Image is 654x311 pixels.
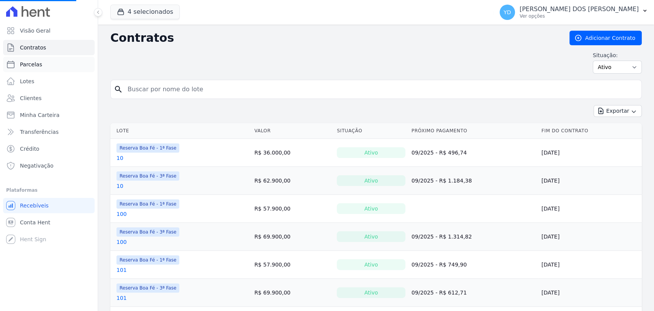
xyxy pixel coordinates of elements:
[411,178,472,184] a: 09/2025 - R$ 1.184,38
[3,40,95,55] a: Contratos
[503,10,511,15] span: YD
[123,82,638,97] input: Buscar por nome do lote
[20,77,34,85] span: Lotes
[116,199,179,209] span: Reserva Boa Fé - 1ª Fase
[538,251,642,279] td: [DATE]
[3,141,95,156] a: Crédito
[20,27,51,35] span: Visão Geral
[337,147,405,158] div: Ativo
[116,182,123,190] a: 10
[3,198,95,213] a: Recebíveis
[3,215,95,230] a: Conta Hent
[251,123,334,139] th: Valor
[3,124,95,140] a: Transferências
[493,2,654,23] button: YD [PERSON_NAME] DOS [PERSON_NAME] Ver opções
[593,105,642,117] button: Exportar
[251,139,334,167] td: R$ 36.000,00
[110,5,180,19] button: 4 selecionados
[20,145,39,153] span: Crédito
[20,44,46,51] span: Contratos
[411,290,467,296] a: 09/2025 - R$ 612,71
[538,139,642,167] td: [DATE]
[593,51,642,59] label: Situação:
[20,128,59,136] span: Transferências
[3,23,95,38] a: Visão Geral
[251,251,334,279] td: R$ 57.900,00
[116,294,127,302] a: 101
[3,158,95,173] a: Negativação
[116,266,127,274] a: 101
[538,195,642,223] td: [DATE]
[337,203,405,214] div: Ativo
[116,154,123,162] a: 10
[538,279,642,307] td: [DATE]
[337,231,405,242] div: Ativo
[20,61,42,68] span: Parcelas
[6,186,92,195] div: Plataformas
[411,262,467,268] a: 09/2025 - R$ 749,90
[411,234,472,240] a: 09/2025 - R$ 1.314,82
[251,223,334,251] td: R$ 69.900,00
[520,5,639,13] p: [PERSON_NAME] DOS [PERSON_NAME]
[538,123,642,139] th: Fim do Contrato
[337,175,405,186] div: Ativo
[538,167,642,195] td: [DATE]
[20,219,50,226] span: Conta Hent
[116,227,179,237] span: Reserva Boa Fé - 3ª Fase
[110,123,251,139] th: Lote
[251,279,334,307] td: R$ 69.900,00
[116,283,179,293] span: Reserva Boa Fé - 3ª Fase
[20,162,54,169] span: Negativação
[337,259,405,270] div: Ativo
[3,74,95,89] a: Lotes
[116,210,127,218] a: 100
[116,143,179,153] span: Reserva Boa Fé - 1ª Fase
[337,287,405,298] div: Ativo
[116,255,179,265] span: Reserva Boa Fé - 1ª Fase
[3,91,95,106] a: Clientes
[116,171,179,181] span: Reserva Boa Fé - 3ª Fase
[20,202,49,209] span: Recebíveis
[520,13,639,19] p: Ver opções
[251,167,334,195] td: R$ 62.900,00
[116,238,127,246] a: 100
[3,57,95,72] a: Parcelas
[408,123,538,139] th: Próximo Pagamento
[114,85,123,94] i: search
[569,31,642,45] a: Adicionar Contrato
[3,107,95,123] a: Minha Carteira
[538,223,642,251] td: [DATE]
[334,123,408,139] th: Situação
[411,150,467,156] a: 09/2025 - R$ 496,74
[110,31,557,45] h2: Contratos
[20,111,59,119] span: Minha Carteira
[251,195,334,223] td: R$ 57.900,00
[20,94,41,102] span: Clientes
